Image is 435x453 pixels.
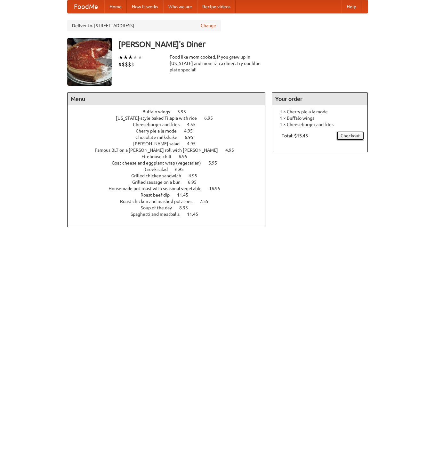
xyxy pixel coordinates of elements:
a: Change [201,22,216,29]
a: Grilled chicken sandwich 4.95 [131,173,209,178]
span: 4.95 [184,128,199,133]
span: Housemade pot roast with seasonal vegetable [109,186,208,191]
li: ★ [123,54,128,61]
span: 6.95 [185,135,200,140]
span: [PERSON_NAME] salad [133,141,186,146]
span: 4.95 [187,141,202,146]
li: 1 × Cherry pie a la mode [275,109,364,115]
h4: Menu [68,93,265,105]
a: Recipe videos [197,0,236,13]
span: 5.95 [177,109,192,114]
span: 11.45 [177,192,195,198]
span: Grilled sausage on a bun [132,180,187,185]
span: Buffalo wings [142,109,176,114]
a: Firehouse chili 6.95 [141,154,199,159]
span: Chocolate milkshake [135,135,184,140]
a: How it works [127,0,163,13]
li: $ [122,61,125,68]
a: Roast chicken and mashed potatoes 7.55 [120,199,220,204]
span: Roast beef dip [141,192,176,198]
a: Cheeseburger and fries 4.55 [133,122,207,127]
div: Food like mom cooked, if you grew up in [US_STATE] and mom ran a diner. Try our blue plate special! [170,54,266,73]
li: 1 × Buffalo wings [275,115,364,121]
span: 7.55 [200,199,215,204]
li: ★ [128,54,133,61]
span: Soup of the day [141,205,178,210]
span: Grilled chicken sandwich [131,173,188,178]
span: 4.55 [187,122,202,127]
h3: [PERSON_NAME]'s Diner [118,38,368,51]
a: Housemade pot roast with seasonal vegetable 16.95 [109,186,232,191]
h4: Your order [272,93,367,105]
a: FoodMe [68,0,104,13]
span: 16.95 [209,186,227,191]
span: 6.95 [179,154,194,159]
span: 4.95 [225,148,240,153]
a: Home [104,0,127,13]
li: ★ [118,54,123,61]
a: Cherry pie a la mode 4.95 [136,128,205,133]
a: Goat cheese and eggplant wrap (vegetarian) 5.95 [112,160,229,166]
span: Cherry pie a la mode [136,128,183,133]
span: Famous BLT on a [PERSON_NAME] roll with [PERSON_NAME] [95,148,224,153]
a: Roast beef dip 11.45 [141,192,200,198]
li: ★ [133,54,138,61]
span: 5.95 [208,160,223,166]
span: Firehouse chili [141,154,178,159]
span: Cheeseburger and fries [133,122,186,127]
li: $ [125,61,128,68]
li: $ [118,61,122,68]
a: Soup of the day 8.95 [141,205,200,210]
div: Deliver to: [STREET_ADDRESS] [67,20,221,31]
a: Greek salad 6.95 [145,167,196,172]
a: Help [342,0,361,13]
li: 1 × Cheeseburger and fries [275,121,364,128]
a: Buffalo wings 5.95 [142,109,198,114]
span: Roast chicken and mashed potatoes [120,199,199,204]
a: Who we are [163,0,197,13]
a: Grilled sausage on a bun 6.95 [132,180,208,185]
span: 6.95 [188,180,203,185]
a: Checkout [336,131,364,141]
a: Spaghetti and meatballs 11.45 [131,212,210,217]
span: [US_STATE]-style baked Tilapia with rice [116,116,203,121]
span: 6.95 [204,116,219,121]
span: Greek salad [145,167,174,172]
li: $ [131,61,134,68]
a: [PERSON_NAME] salad 4.95 [133,141,207,146]
li: ★ [138,54,142,61]
a: [US_STATE]-style baked Tilapia with rice 6.95 [116,116,225,121]
span: 8.95 [179,205,194,210]
span: 6.95 [175,167,190,172]
a: Chocolate milkshake 6.95 [135,135,205,140]
li: $ [128,61,131,68]
span: 11.45 [187,212,205,217]
span: Spaghetti and meatballs [131,212,186,217]
img: angular.jpg [67,38,112,86]
a: Famous BLT on a [PERSON_NAME] roll with [PERSON_NAME] 4.95 [95,148,246,153]
span: Goat cheese and eggplant wrap (vegetarian) [112,160,207,166]
span: 4.95 [189,173,204,178]
b: Total: $15.45 [282,133,308,138]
